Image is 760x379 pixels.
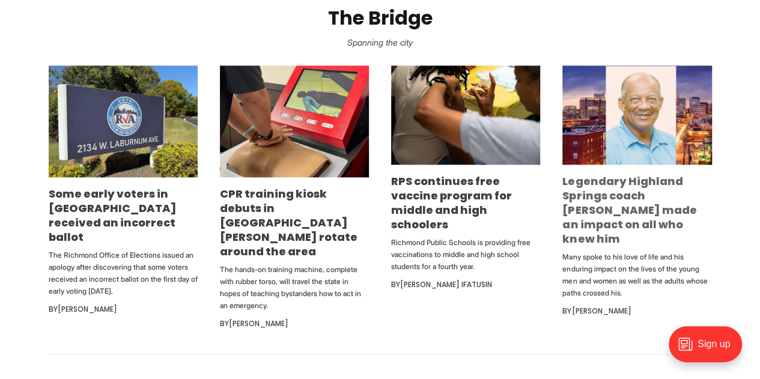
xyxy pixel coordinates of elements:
[562,304,711,318] div: By
[220,65,369,177] img: CPR training kiosk debuts in Church Hill, will rotate around the area
[49,249,198,297] p: The Richmond Office of Elections issued an apology after discovering that some voters received an...
[391,174,512,232] a: RPS continues free vaccine program for middle and high schoolers
[220,317,369,331] div: By
[391,237,540,273] p: Richmond Public Schools is providing free vaccinations to middle and high school students for a f...
[400,279,492,290] a: [PERSON_NAME] Ifatusin
[562,251,711,299] p: Many spoke to his love of life and his enduring impact on the lives of the young men and women as...
[571,306,631,316] a: [PERSON_NAME]
[391,65,540,165] img: RPS continues free vaccine program for middle and high schoolers
[49,302,198,317] div: By
[58,304,117,314] a: [PERSON_NAME]
[220,186,357,259] a: CPR training kiosk debuts in [GEOGRAPHIC_DATA][PERSON_NAME] rotate around the area
[19,7,741,29] h2: The Bridge
[562,65,711,165] img: Legendary Highland Springs coach George Lancaster made an impact on all who knew him
[49,65,198,177] img: Some early voters in Richmond received an incorrect ballot
[658,320,760,379] iframe: portal-trigger
[229,318,288,329] a: [PERSON_NAME]
[19,34,741,51] p: Spanning the city
[49,186,177,244] a: Some early voters in [GEOGRAPHIC_DATA] received an incorrect ballot
[391,277,540,292] div: By
[562,174,696,246] a: Legendary Highland Springs coach [PERSON_NAME] made an impact on all who knew him
[220,264,369,312] p: The hands-on training machine, complete with rubber torso, will travel the state in hopes of teac...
